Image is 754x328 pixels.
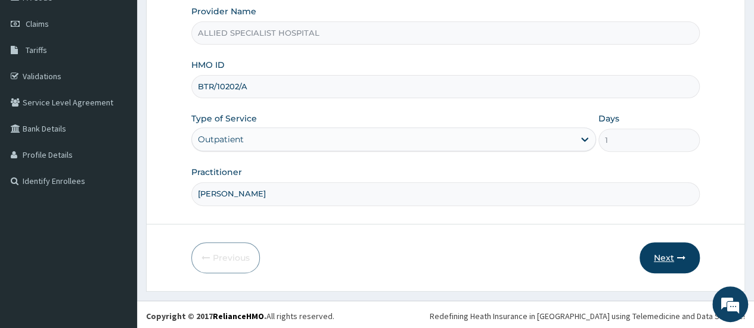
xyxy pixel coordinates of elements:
a: RelianceHMO [213,311,264,321]
span: Tariffs [26,45,47,55]
span: Claims [26,18,49,29]
button: Next [640,242,700,273]
label: Practitioner [191,166,242,178]
label: Days [598,113,619,124]
input: Enter HMO ID [191,75,700,98]
div: Outpatient [198,133,244,145]
input: Enter Name [191,182,700,205]
label: Provider Name [191,5,256,17]
strong: Copyright © 2017 . [146,311,266,321]
div: Redefining Heath Insurance in [GEOGRAPHIC_DATA] using Telemedicine and Data Science! [430,310,745,322]
label: Type of Service [191,113,257,124]
label: HMO ID [191,59,225,71]
button: Previous [191,242,260,273]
